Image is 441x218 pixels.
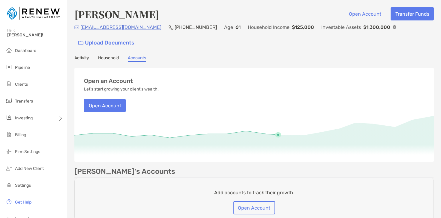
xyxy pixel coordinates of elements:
p: Household Income [248,23,289,31]
p: Add accounts to track their growth. [214,189,294,196]
img: Phone Icon [169,25,173,30]
span: Settings [15,183,31,188]
span: Billing [15,132,26,137]
span: [PERSON_NAME]! [7,32,63,38]
p: Investable Assets [321,23,361,31]
img: pipeline icon [5,63,13,71]
img: billing icon [5,131,13,138]
span: Get Help [15,200,31,205]
span: Clients [15,82,28,87]
span: Add New Client [15,166,44,171]
img: Info Icon [393,25,396,29]
button: Open Account [233,201,275,214]
img: Zoe Logo [7,2,60,24]
button: Transfer Funds [391,7,434,20]
span: Transfers [15,99,33,104]
button: Open Account [344,7,386,20]
img: settings icon [5,181,13,189]
img: investing icon [5,114,13,121]
img: add_new_client icon [5,164,13,172]
span: Firm Settings [15,149,40,154]
img: transfers icon [5,97,13,104]
p: [EMAIL_ADDRESS][DOMAIN_NAME] [80,23,161,31]
img: clients icon [5,80,13,88]
p: $125,000 [292,23,314,31]
img: Email Icon [74,26,79,29]
span: Investing [15,115,33,121]
span: Dashboard [15,48,36,53]
p: Age [224,23,233,31]
a: Accounts [128,55,146,62]
img: button icon [78,41,83,45]
img: dashboard icon [5,47,13,54]
span: Pipeline [15,65,30,70]
img: firm-settings icon [5,148,13,155]
img: get-help icon [5,198,13,205]
a: Activity [74,55,89,62]
p: [PERSON_NAME]'s Accounts [74,168,175,175]
p: $1,300,000 [363,23,390,31]
p: [PHONE_NUMBER] [175,23,217,31]
h4: [PERSON_NAME] [74,7,159,21]
p: Let's start growing your client's wealth. [84,87,159,92]
a: Upload Documents [74,36,138,49]
button: Open Account [84,99,126,112]
h3: Open an Account [84,78,133,84]
a: Household [98,55,119,62]
p: 61 [235,23,241,31]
